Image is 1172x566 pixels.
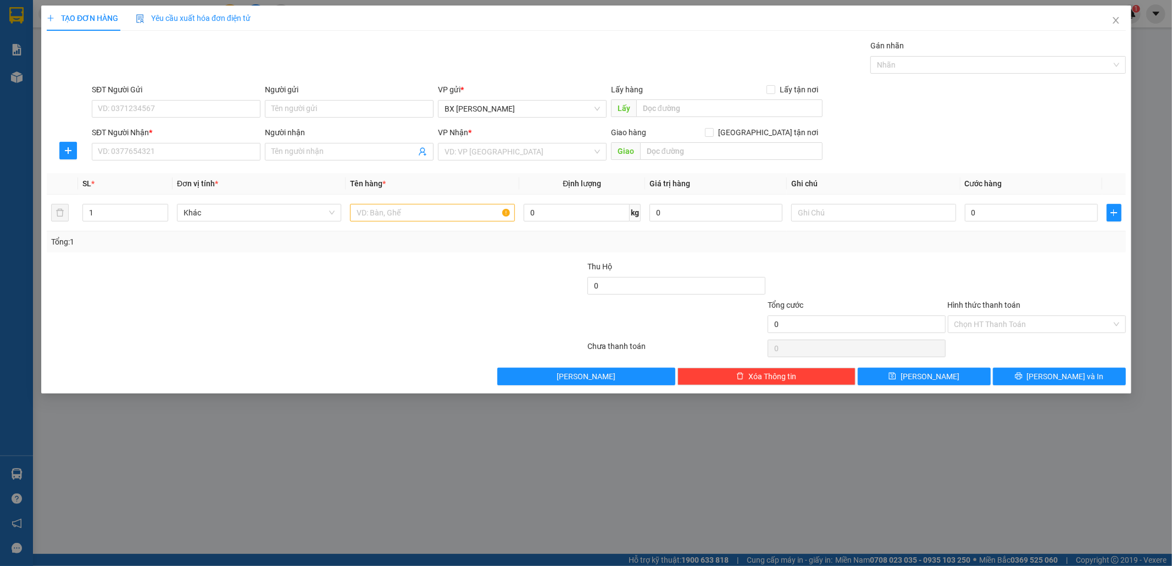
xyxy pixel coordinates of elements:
[1026,370,1103,382] span: [PERSON_NAME] và In
[47,14,54,22] span: plus
[497,368,675,385] button: [PERSON_NAME]
[265,84,434,96] div: Người gửi
[649,179,690,188] span: Giá trị hàng
[870,41,904,50] label: Gán nhãn
[767,301,803,309] span: Tổng cước
[586,340,766,359] div: Chưa thanh toán
[9,10,26,22] span: Gửi:
[610,85,642,94] span: Lấy hàng
[438,128,468,137] span: VP Nhận
[184,204,335,221] span: Khác
[438,84,607,96] div: VP gửi
[8,58,100,71] div: 50.000
[136,14,251,23] span: Yêu cầu xuất hóa đơn điện tử
[775,84,823,96] span: Lấy tận nơi
[177,179,218,188] span: Đơn vị tính
[82,179,91,188] span: SL
[557,370,615,382] span: [PERSON_NAME]
[888,372,896,381] span: save
[610,142,640,160] span: Giao
[92,84,260,96] div: SĐT Người Gửi
[265,126,434,138] div: Người nhận
[1014,372,1022,381] span: printer
[630,204,641,221] span: kg
[350,179,386,188] span: Tên hàng
[563,179,601,188] span: Định lượng
[92,126,260,138] div: SĐT Người Nhận
[51,236,452,248] div: Tổng: 1
[8,59,25,70] span: CR :
[787,173,960,195] th: Ghi chú
[445,101,600,117] span: BX Phạm Văn Đồng
[636,99,823,117] input: Dọc đường
[51,204,69,221] button: delete
[136,14,145,23] img: icon
[640,142,823,160] input: Dọc đường
[649,204,782,221] input: 0
[947,301,1020,309] label: Hình thức thanh toán
[610,128,646,137] span: Giao hàng
[1100,5,1131,36] button: Close
[116,76,131,92] span: SL
[736,372,744,381] span: delete
[59,142,77,159] button: plus
[9,9,98,36] div: BX [PERSON_NAME]
[106,9,195,36] div: VP [PERSON_NAME]
[857,368,990,385] button: save[PERSON_NAME]
[1111,16,1120,25] span: close
[610,99,636,117] span: Lấy
[1106,204,1121,221] button: plus
[350,204,514,221] input: VD: Bàn, Ghế
[748,370,796,382] span: Xóa Thông tin
[587,262,612,271] span: Thu Hộ
[9,77,195,91] div: Tên hàng: THÙNG ( : 1 )
[677,368,856,385] button: deleteXóa Thông tin
[791,204,956,221] input: Ghi Chú
[418,147,427,156] span: user-add
[714,126,823,138] span: [GEOGRAPHIC_DATA] tận nơi
[992,368,1125,385] button: printer[PERSON_NAME] và In
[47,14,118,23] span: TẠO ĐƠN HÀNG
[60,146,76,155] span: plus
[106,36,195,51] div: 0981267671
[106,10,132,22] span: Nhận:
[964,179,1002,188] span: Cước hàng
[1107,208,1120,217] span: plus
[901,370,959,382] span: [PERSON_NAME]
